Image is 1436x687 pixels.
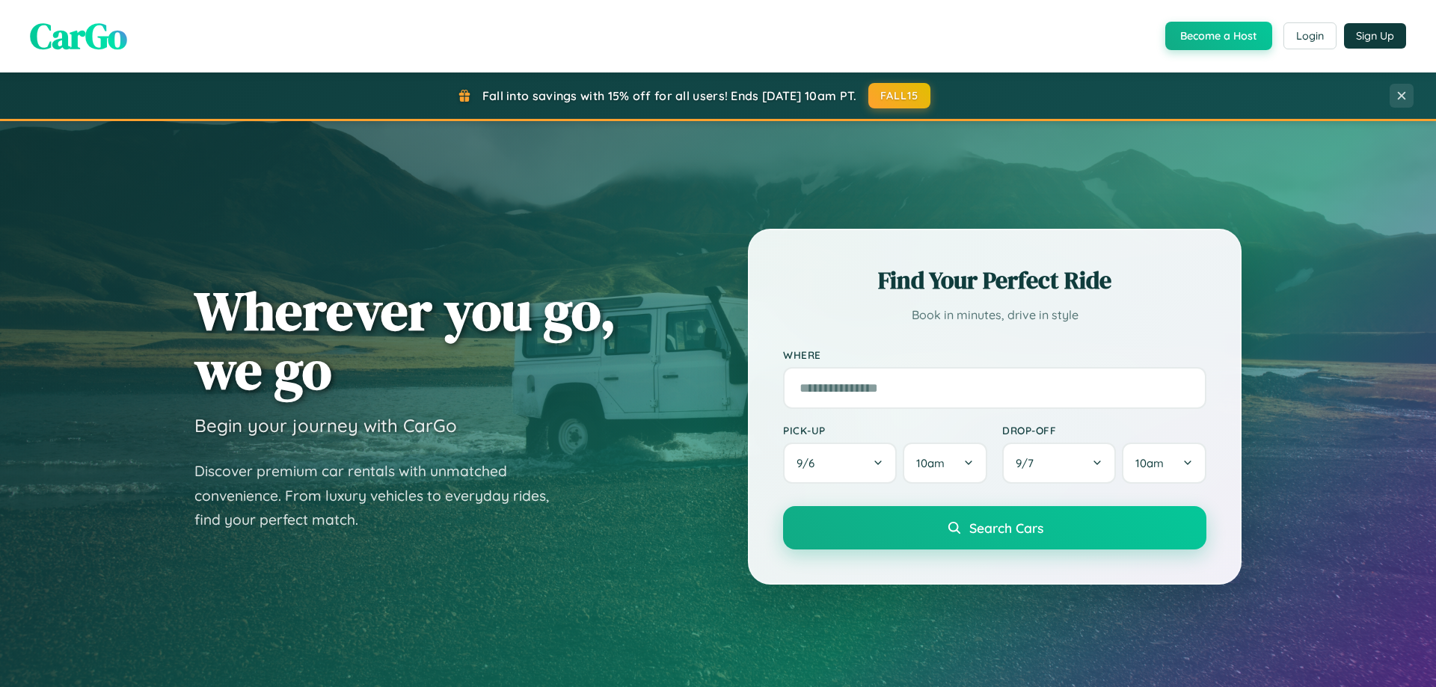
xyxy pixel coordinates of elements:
[194,414,457,437] h3: Begin your journey with CarGo
[482,88,857,103] span: Fall into savings with 15% off for all users! Ends [DATE] 10am PT.
[30,11,127,61] span: CarGo
[969,520,1043,536] span: Search Cars
[1165,22,1272,50] button: Become a Host
[783,304,1206,326] p: Book in minutes, drive in style
[1122,443,1206,484] button: 10am
[194,459,568,532] p: Discover premium car rentals with unmatched convenience. From luxury vehicles to everyday rides, ...
[1135,456,1164,470] span: 10am
[783,424,987,437] label: Pick-up
[1002,424,1206,437] label: Drop-off
[916,456,945,470] span: 10am
[1002,443,1116,484] button: 9/7
[1283,22,1337,49] button: Login
[1016,456,1041,470] span: 9 / 7
[783,506,1206,549] button: Search Cars
[903,443,987,484] button: 10am
[797,456,822,470] span: 9 / 6
[783,443,897,484] button: 9/6
[1344,23,1406,49] button: Sign Up
[783,348,1206,361] label: Where
[783,264,1206,297] h2: Find Your Perfect Ride
[194,281,616,399] h1: Wherever you go, we go
[868,83,931,108] button: FALL15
